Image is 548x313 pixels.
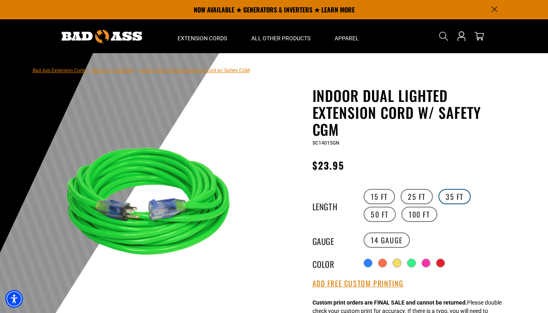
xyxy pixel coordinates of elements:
span: Apparel [335,35,359,42]
span: $23.95 [312,158,344,172]
summary: Apparel [323,19,371,53]
label: 100 FT [401,207,437,222]
summary: Extension Cords [165,19,239,53]
label: 35 FT [438,189,471,204]
legend: Length [312,200,353,211]
img: green [56,108,250,302]
summary: Search [437,30,450,43]
img: Bad Ass Extension Cords [62,30,142,43]
summary: All Other Products [239,19,323,53]
label: 15 FT [364,189,395,204]
span: All Other Products [251,35,310,42]
button: Add Free Custom Printing [312,279,404,288]
a: Return to Collection [92,68,134,73]
a: Open this option [455,19,468,53]
nav: breadcrumbs [33,65,250,75]
a: Bad Ass Extension Cords [33,68,87,73]
h1: Indoor Dual Lighted Extension Cord w/ Safety CGM [312,87,510,138]
legend: Color [312,258,353,268]
span: Extension Cords [178,35,227,42]
span: SC14015GN [312,140,339,146]
legend: Gauge [312,235,353,245]
span: › [89,68,90,73]
label: 14 Gauge [364,232,410,248]
a: cart [473,31,486,41]
span: Indoor Dual Lighted Extension Cord w/ Safety CGM [139,68,250,73]
strong: Custom print orders are FINAL SALE and cannot be returned. [312,299,467,306]
span: › [136,68,138,73]
label: 25 FT [401,189,433,204]
label: 50 FT [364,207,396,222]
div: Accessibility Menu [5,290,23,308]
